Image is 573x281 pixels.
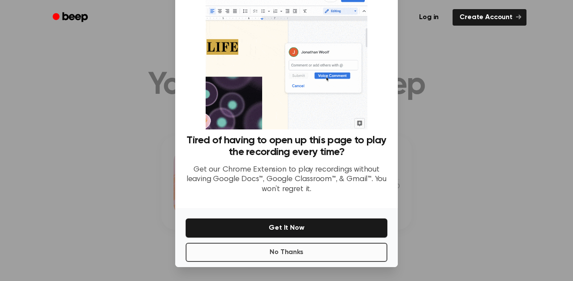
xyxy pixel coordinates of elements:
[186,165,387,195] p: Get our Chrome Extension to play recordings without leaving Google Docs™, Google Classroom™, & Gm...
[410,7,447,27] a: Log in
[186,218,387,238] button: Get It Now
[186,243,387,262] button: No Thanks
[186,135,387,158] h3: Tired of having to open up this page to play the recording every time?
[47,9,96,26] a: Beep
[453,9,526,26] a: Create Account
